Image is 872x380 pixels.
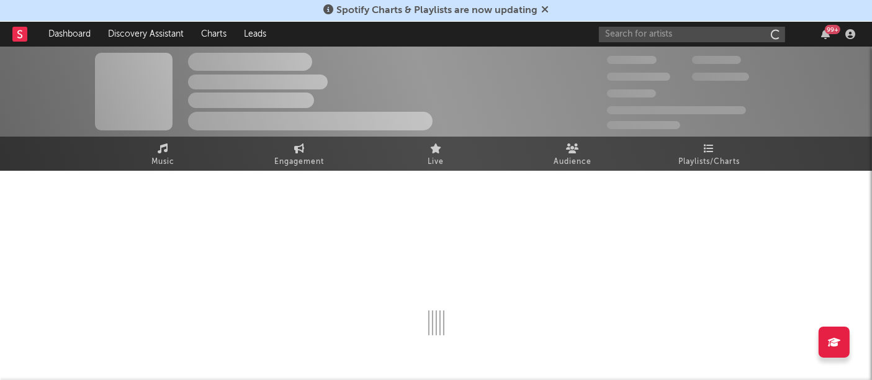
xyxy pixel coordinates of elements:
[692,56,741,64] span: 100,000
[95,137,231,171] a: Music
[641,137,778,171] a: Playlists/Charts
[428,155,444,170] span: Live
[678,155,740,170] span: Playlists/Charts
[607,121,680,129] span: Jump Score: 85.0
[275,155,325,170] span: Engagement
[40,22,99,47] a: Dashboard
[607,106,746,114] span: 50,000,000 Monthly Listeners
[368,137,505,171] a: Live
[231,137,368,171] a: Engagement
[554,155,591,170] span: Audience
[541,6,549,16] span: Dismiss
[151,155,174,170] span: Music
[821,29,830,39] button: 99+
[336,6,537,16] span: Spotify Charts & Playlists are now updating
[192,22,235,47] a: Charts
[825,25,840,34] div: 99 +
[505,137,641,171] a: Audience
[692,73,749,81] span: 1,000,000
[607,56,657,64] span: 300,000
[607,73,670,81] span: 50,000,000
[607,89,656,97] span: 100,000
[235,22,275,47] a: Leads
[99,22,192,47] a: Discovery Assistant
[599,27,785,42] input: Search for artists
